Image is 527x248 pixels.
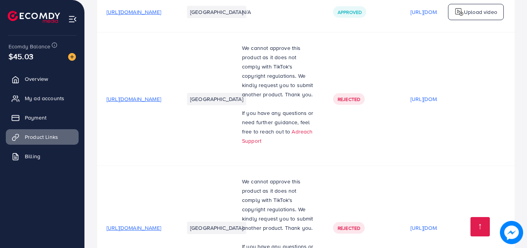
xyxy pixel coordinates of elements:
p: [URL][DOMAIN_NAME] [410,94,465,104]
span: N/A [242,8,251,16]
img: image [500,221,523,244]
span: $45.03 [9,51,33,62]
span: [URL][DOMAIN_NAME] [106,8,161,16]
span: We cannot approve this product as it does not comply with TikTok's copyright regulations. We kind... [242,178,313,232]
span: Overview [25,75,48,83]
span: Billing [25,152,40,160]
img: menu [68,15,77,24]
span: Rejected [338,96,360,103]
span: Approved [338,9,362,15]
a: My ad accounts [6,91,79,106]
img: logo [8,11,60,23]
span: [URL][DOMAIN_NAME] [106,95,161,103]
span: Payment [25,114,46,121]
span: Rejected [338,225,360,231]
a: Product Links [6,129,79,145]
span: [URL][DOMAIN_NAME] [106,224,161,232]
span: Ecomdy Balance [9,43,50,50]
span: We cannot approve this product as it does not comply with TikTok's copyright regulations. We kind... [242,44,313,98]
p: Upload video [464,7,497,17]
a: Payment [6,110,79,125]
a: Overview [6,71,79,87]
li: [GEOGRAPHIC_DATA] [187,93,246,105]
a: Billing [6,149,79,164]
img: image [68,53,76,61]
span: If you have any questions or need further guidance, feel free to reach out to [242,109,313,135]
a: Adreach Support [242,128,313,145]
li: [GEOGRAPHIC_DATA] [187,6,246,18]
span: Product Links [25,133,58,141]
p: [URL][DOMAIN_NAME] [410,223,465,233]
li: [GEOGRAPHIC_DATA] [187,222,246,234]
img: logo [455,7,464,17]
span: My ad accounts [25,94,64,102]
p: [URL][DOMAIN_NAME] [410,7,465,17]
